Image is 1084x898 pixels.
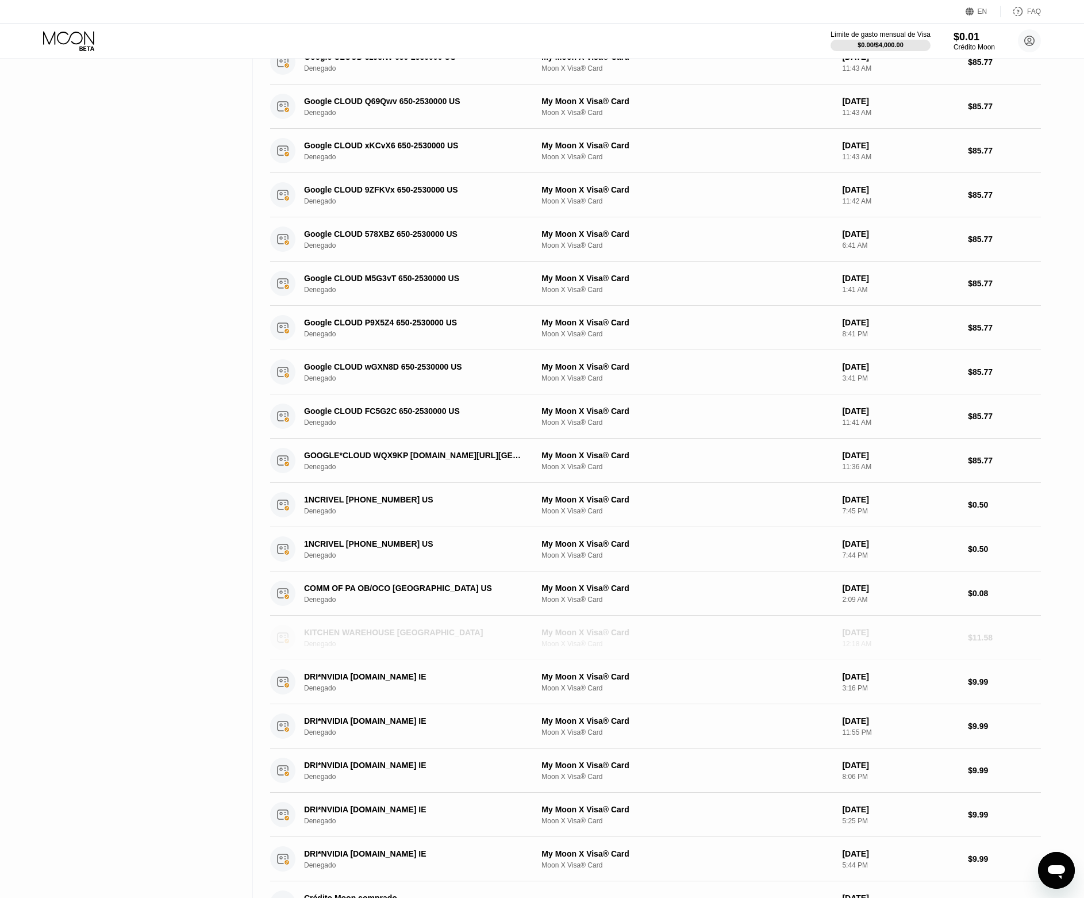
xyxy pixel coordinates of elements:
div: Moon X Visa® Card [541,109,833,117]
div: 11:43 AM [842,64,959,72]
div: [DATE] [842,672,959,681]
div: My Moon X Visa® Card [541,761,833,770]
div: My Moon X Visa® Card [541,451,833,460]
div: [DATE] [842,495,959,504]
div: My Moon X Visa® Card [541,274,833,283]
div: Moon X Visa® Card [541,153,833,161]
div: 8:41 PM [842,330,959,338]
div: Moon X Visa® Card [541,507,833,515]
div: My Moon X Visa® Card [541,628,833,637]
div: Denegado [304,684,540,692]
div: My Moon X Visa® Card [541,141,833,150]
div: My Moon X Visa® Card [541,849,833,858]
div: Google CLOUD M5G3vT 650-2530000 US [304,274,524,283]
div: [DATE] [842,229,959,239]
div: Denegado [304,507,540,515]
div: Denegado [304,241,540,250]
div: Google CLOUD P9X5Z4 650-2530000 US [304,318,524,327]
div: [DATE] [842,318,959,327]
div: 1NCRIVEL [PHONE_NUMBER] US [304,539,524,548]
div: Google CLOUD wGXN8D 650-2530000 USDenegadoMy Moon X Visa® CardMoon X Visa® Card[DATE]3:41 PM$85.77 [270,350,1041,394]
div: Límite de gasto mensual de Visa$0.00/$4,000.00 [831,30,931,51]
div: $0.50 [968,500,1041,509]
div: Moon X Visa® Card [541,463,833,471]
div: $85.77 [968,57,1041,67]
div: My Moon X Visa® Card [541,229,833,239]
div: [DATE] [842,274,959,283]
div: 5:25 PM [842,817,959,825]
div: 1NCRIVEL [PHONE_NUMBER] US [304,495,524,504]
div: [DATE] [842,628,959,637]
div: Google CLOUD Q69Qwv 650-2530000 USDenegadoMy Moon X Visa® CardMoon X Visa® Card[DATE]11:43 AM$85.77 [270,85,1041,129]
div: Denegado [304,773,540,781]
div: Google CLOUD M5G3vT 650-2530000 USDenegadoMy Moon X Visa® CardMoon X Visa® Card[DATE]1:41 AM$85.77 [270,262,1041,306]
div: 11:55 PM [842,728,959,736]
div: Moon X Visa® Card [541,773,833,781]
div: Google CLOUD 9ZFKVx 650-2530000 US [304,185,524,194]
div: Denegado [304,817,540,825]
div: $0.01Crédito Moon [954,31,995,51]
div: My Moon X Visa® Card [541,584,833,593]
div: Límite de gasto mensual de Visa [831,30,931,39]
div: Moon X Visa® Card [541,817,833,825]
div: $0.50 [968,544,1041,554]
div: My Moon X Visa® Card [541,805,833,814]
div: Google CLOUD FC5G2C 650-2530000 USDenegadoMy Moon X Visa® CardMoon X Visa® Card[DATE]11:41 AM$85.77 [270,394,1041,439]
div: [DATE] [842,185,959,194]
div: $85.77 [968,367,1041,377]
div: Moon X Visa® Card [541,419,833,427]
div: [DATE] [842,805,959,814]
div: GOOGLE*CLOUD WQX9KP [DOMAIN_NAME][URL][GEOGRAPHIC_DATA] [304,451,524,460]
div: $85.77 [968,323,1041,332]
div: Denegado [304,861,540,869]
div: Denegado [304,551,540,559]
div: 2:09 AM [842,596,959,604]
div: Denegado [304,153,540,161]
div: 12:18 AM [842,640,959,648]
div: KITCHEN WAREHOUSE [GEOGRAPHIC_DATA]DenegadoMy Moon X Visa® CardMoon X Visa® Card[DATE]12:18 AM$11.58 [270,616,1041,660]
div: My Moon X Visa® Card [541,318,833,327]
div: $0.08 [968,589,1041,598]
div: Moon X Visa® Card [541,728,833,736]
div: Denegado [304,330,540,338]
div: Denegado [304,64,540,72]
div: DRI*NVIDIA [DOMAIN_NAME] IEDenegadoMy Moon X Visa® CardMoon X Visa® Card[DATE]8:06 PM$9.99 [270,749,1041,793]
iframe: Botón para iniciar la ventana de mensajería [1038,852,1075,889]
div: $9.99 [968,722,1041,731]
div: Moon X Visa® Card [541,551,833,559]
div: DRI*NVIDIA [DOMAIN_NAME] IE [304,672,524,681]
div: Moon X Visa® Card [541,861,833,869]
div: DRI*NVIDIA [DOMAIN_NAME] IEDenegadoMy Moon X Visa® CardMoon X Visa® Card[DATE]5:44 PM$9.99 [270,837,1041,881]
div: 3:41 PM [842,374,959,382]
div: Google CLOUD 9ZFKVx 650-2530000 USDenegadoMy Moon X Visa® CardMoon X Visa® Card[DATE]11:42 AM$85.77 [270,173,1041,217]
div: 11:43 AM [842,109,959,117]
div: [DATE] [842,451,959,460]
div: Moon X Visa® Card [541,640,833,648]
div: [DATE] [842,584,959,593]
div: Google CLOUD Q69Qwv 650-2530000 US [304,97,524,106]
div: $85.77 [968,279,1041,288]
div: $0.00 / $4,000.00 [858,41,904,48]
div: 7:44 PM [842,551,959,559]
div: 8:06 PM [842,773,959,781]
div: [DATE] [842,406,959,416]
div: $9.99 [968,677,1041,686]
div: 1NCRIVEL [PHONE_NUMBER] USDenegadoMy Moon X Visa® CardMoon X Visa® Card[DATE]7:44 PM$0.50 [270,527,1041,571]
div: Denegado [304,463,540,471]
div: Moon X Visa® Card [541,64,833,72]
div: 1:41 AM [842,286,959,294]
div: $9.99 [968,810,1041,819]
div: $85.77 [968,412,1041,421]
div: $11.58 [968,633,1041,642]
div: Google CLOUD 578XBZ 650-2530000 USDenegadoMy Moon X Visa® CardMoon X Visa® Card[DATE]6:41 AM$85.77 [270,217,1041,262]
div: 11:43 AM [842,153,959,161]
div: 3:16 PM [842,684,959,692]
div: [DATE] [842,97,959,106]
div: $85.77 [968,235,1041,244]
div: [DATE] [842,362,959,371]
div: My Moon X Visa® Card [541,185,833,194]
div: Denegado [304,197,540,205]
div: Moon X Visa® Card [541,286,833,294]
div: Moon X Visa® Card [541,330,833,338]
div: [DATE] [842,761,959,770]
